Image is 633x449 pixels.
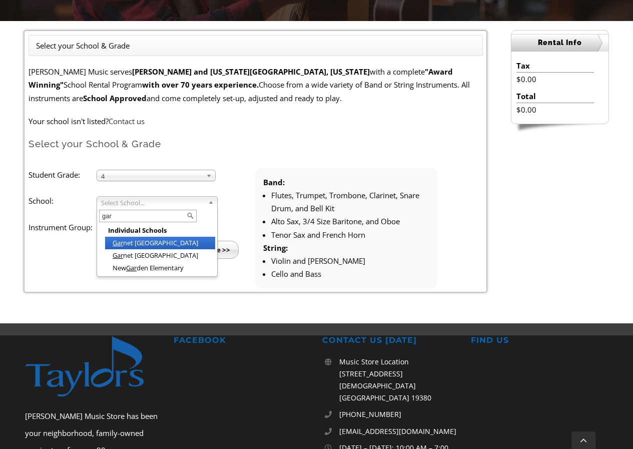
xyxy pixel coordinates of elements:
li: Cello and Bass [271,267,430,280]
label: School: [29,194,97,207]
span: [EMAIL_ADDRESS][DOMAIN_NAME] [339,426,456,436]
p: Music Store Location [STREET_ADDRESS][DEMOGRAPHIC_DATA] [GEOGRAPHIC_DATA] 19380 [339,356,459,403]
img: footer-logo [25,335,162,397]
h2: Select your School & Grade [29,138,483,150]
li: Select your School & Grade [36,39,130,52]
em: Gar [113,238,123,247]
a: [PHONE_NUMBER] [339,408,459,420]
li: Violin and [PERSON_NAME] [271,254,430,267]
p: Your school isn't listed? [29,115,483,128]
strong: String: [263,243,288,253]
li: $0.00 [516,73,594,86]
strong: School Approved [83,93,147,103]
img: sidebar-footer.png [511,124,609,133]
h2: FIND US [471,335,608,346]
label: Student Grade: [29,168,97,181]
a: [EMAIL_ADDRESS][DOMAIN_NAME] [339,425,459,437]
li: $0.00 [516,103,594,116]
a: Contact us [109,116,145,126]
h2: CONTACT US [DATE] [322,335,459,346]
label: Instrument Group: [29,221,97,234]
strong: with over 70 years experience. [142,80,259,90]
li: Tax [516,59,594,73]
h2: Rental Info [511,34,608,52]
li: Flutes, Trumpet, Trombone, Clarinet, Snare Drum, and Bell Kit [271,189,430,215]
em: Gar [113,251,123,260]
li: Tenor Sax and French Horn [271,228,430,241]
strong: [PERSON_NAME] and [US_STATE][GEOGRAPHIC_DATA], [US_STATE] [132,67,370,77]
li: Total [516,90,594,103]
li: Individual Schools [105,224,215,237]
span: Select School... [101,197,204,209]
p: [PERSON_NAME] Music serves with a complete School Rental Program Choose from a wide variety of Ba... [29,65,483,105]
span: 4 [101,170,202,182]
li: net [GEOGRAPHIC_DATA] [105,249,215,262]
li: Alto Sax, 3/4 Size Baritone, and Oboe [271,215,430,228]
li: New den Elementary [105,262,215,274]
em: Gar [126,263,137,272]
strong: Band: [263,177,285,187]
li: net [GEOGRAPHIC_DATA] [105,237,215,249]
h2: FACEBOOK [174,335,311,346]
